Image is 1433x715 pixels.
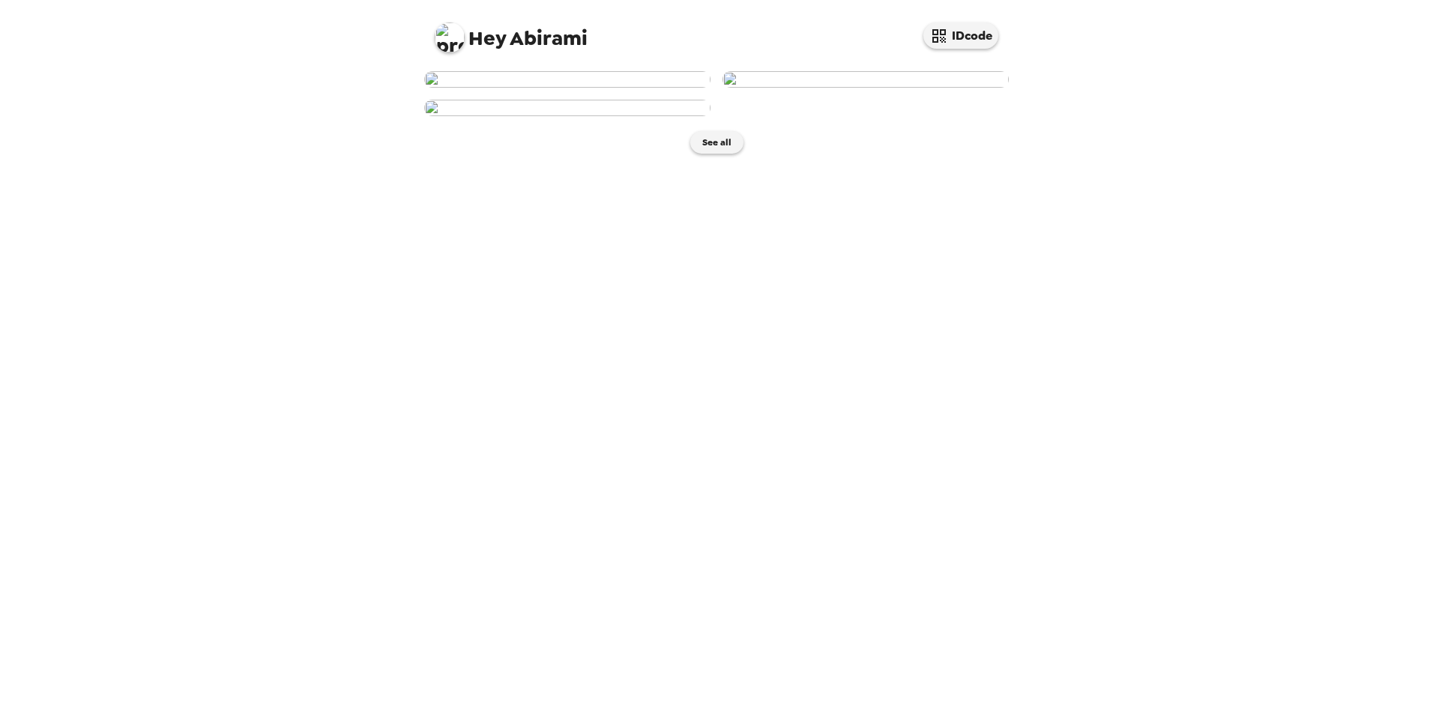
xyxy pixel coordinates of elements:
[435,22,465,52] img: profile pic
[468,25,506,52] span: Hey
[923,22,998,49] button: IDcode
[424,100,711,116] img: user-275877
[435,15,588,49] span: Abirami
[722,71,1009,88] img: user-275970
[424,71,711,88] img: user-276062
[690,131,743,154] button: See all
